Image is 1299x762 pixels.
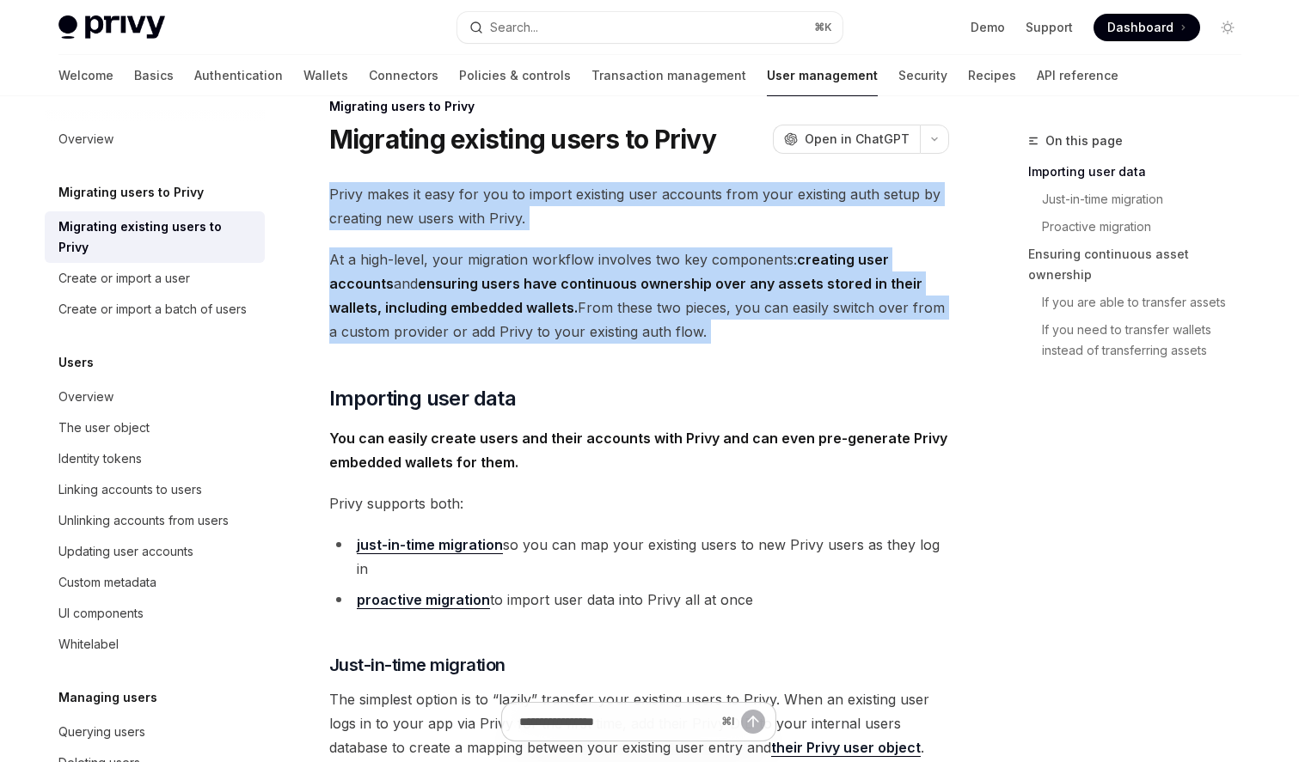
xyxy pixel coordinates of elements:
[58,387,113,407] div: Overview
[58,352,94,373] h5: Users
[58,182,204,203] h5: Migrating users to Privy
[58,603,144,624] div: UI components
[45,474,265,505] a: Linking accounts to users
[741,710,765,734] button: Send message
[1028,158,1255,186] a: Importing user data
[45,124,265,155] a: Overview
[58,299,247,320] div: Create or import a batch of users
[58,510,229,531] div: Unlinking accounts from users
[357,591,490,609] a: proactive migration
[45,716,265,747] a: Querying users
[490,17,538,38] div: Search...
[45,629,265,660] a: Whitelabel
[134,55,174,96] a: Basics
[773,125,920,154] button: Open in ChatGPT
[1107,19,1173,36] span: Dashboard
[457,12,843,43] button: Open search
[45,567,265,598] a: Custom metadata
[45,294,265,325] a: Create or import a batch of users
[1037,55,1118,96] a: API reference
[357,536,503,554] a: just-in-time migration
[58,722,145,742] div: Querying users
[45,598,265,629] a: UI components
[329,430,947,471] strong: You can easily create users and their accounts with Privy and can even pre-generate Privy embedde...
[1214,14,1241,41] button: Toggle dark mode
[45,536,265,567] a: Updating user accounts
[968,55,1016,96] a: Recipes
[45,211,265,263] a: Migrating existing users to Privy
[369,55,438,96] a: Connectors
[329,247,949,344] span: At a high-level, your migration workflow involves two key components: and From these two pieces, ...
[591,55,746,96] a: Transaction management
[519,703,714,741] input: Ask a question...
[329,124,716,155] h1: Migrating existing users to Privy
[194,55,283,96] a: Authentication
[329,491,949,515] span: Privy supports both:
[1028,241,1255,289] a: Ensuring continuous asset ownership
[329,588,949,612] li: to import user data into Privy all at once
[814,21,832,34] span: ⌘ K
[58,541,193,562] div: Updating user accounts
[329,687,949,759] span: The simplest option is to “lazily” transfer your existing users to Privy. When an existing user l...
[1028,289,1255,316] a: If you are able to transfer assets
[58,572,156,593] div: Custom metadata
[329,653,506,677] span: Just-in-time migration
[767,55,878,96] a: User management
[1028,213,1255,241] a: Proactive migration
[971,19,1005,36] a: Demo
[898,55,947,96] a: Security
[805,131,910,148] span: Open in ChatGPT
[1028,186,1255,213] a: Just-in-time migration
[45,412,265,443] a: The user object
[1045,131,1123,151] span: On this page
[58,15,165,40] img: light logo
[58,479,202,500] div: Linking accounts to users
[329,533,949,581] li: so you can map your existing users to new Privy users as they log in
[1026,19,1073,36] a: Support
[45,443,265,474] a: Identity tokens
[58,687,157,708] h5: Managing users
[58,55,113,96] a: Welcome
[58,634,119,655] div: Whitelabel
[1028,316,1255,364] a: If you need to transfer wallets instead of transferring assets
[329,275,922,316] strong: ensuring users have continuous ownership over any assets stored in their wallets, including embed...
[58,448,142,469] div: Identity tokens
[58,418,150,438] div: The user object
[45,263,265,294] a: Create or import a user
[329,182,949,230] span: Privy makes it easy for you to import existing user accounts from your existing auth setup by cre...
[459,55,571,96] a: Policies & controls
[58,268,190,289] div: Create or import a user
[303,55,348,96] a: Wallets
[329,385,517,412] span: Importing user data
[329,98,949,115] div: Migrating users to Privy
[45,381,265,412] a: Overview
[1094,14,1200,41] a: Dashboard
[58,129,113,149] div: Overview
[58,216,254,258] div: Migrating existing users to Privy
[45,505,265,536] a: Unlinking accounts from users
